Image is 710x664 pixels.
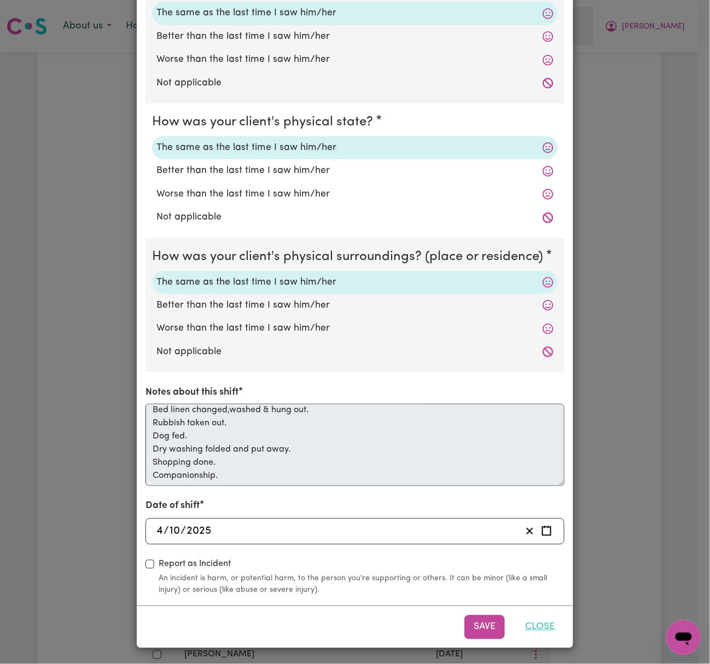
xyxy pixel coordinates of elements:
label: Worse than the last time I saw him/her [156,187,554,201]
textarea: I attended [PERSON_NAME] this morning. Breakfast and dinner prepared and cooked. Dishes washed. B... [146,404,564,486]
button: Close [516,615,564,639]
label: The same as the last time I saw him/her [156,275,554,290]
small: An incident is harm, or potential harm, to the person you're supporting or others. It can be mino... [159,573,564,596]
span: / [164,526,169,538]
label: Worse than the last time I saw him/her [156,53,554,67]
label: Date of shift [146,499,200,513]
label: The same as the last time I saw him/her [156,6,554,20]
label: Notes about this shift [146,385,238,400]
label: The same as the last time I saw him/her [156,141,554,155]
legend: How was your client's physical surroundings? (place or residence) [152,247,548,267]
input: -- [169,523,181,540]
button: Enter the date of shift [538,523,555,540]
label: Better than the last time I saw him/her [156,298,554,313]
button: Save [464,615,505,639]
span: / [181,526,186,538]
label: Worse than the last time I saw him/her [156,321,554,336]
input: -- [156,523,164,540]
label: Not applicable [156,210,554,224]
button: Clear date of shift [521,523,538,540]
legend: How was your client's physical state? [152,112,377,132]
input: ---- [186,523,212,540]
iframe: Button to launch messaging window [666,620,701,655]
label: Better than the last time I saw him/her [156,30,554,44]
label: Better than the last time I saw him/her [156,164,554,178]
label: Not applicable [156,345,554,359]
label: Not applicable [156,76,554,90]
label: Report as Incident [159,558,231,571]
